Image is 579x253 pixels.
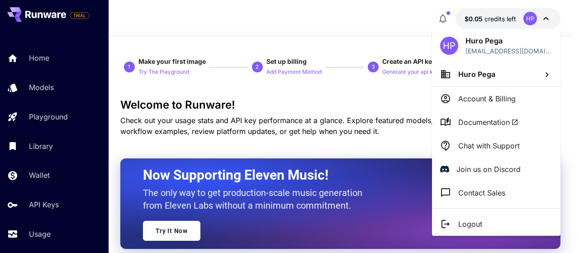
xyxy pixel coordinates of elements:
[458,70,495,79] span: Huro Pega
[456,164,521,175] p: Join us on Discord
[458,219,482,229] p: Logout
[440,37,458,55] div: HP
[458,187,505,198] p: Contact Sales
[465,46,552,56] div: eslazona1@yahoo.es
[432,62,560,86] button: Huro Pega
[465,46,552,56] p: [EMAIL_ADDRESS][DOMAIN_NAME]
[458,93,516,104] p: Account & Billing
[465,35,552,46] p: Huro Pega
[458,140,520,151] p: Chat with Support
[458,117,518,128] span: Documentation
